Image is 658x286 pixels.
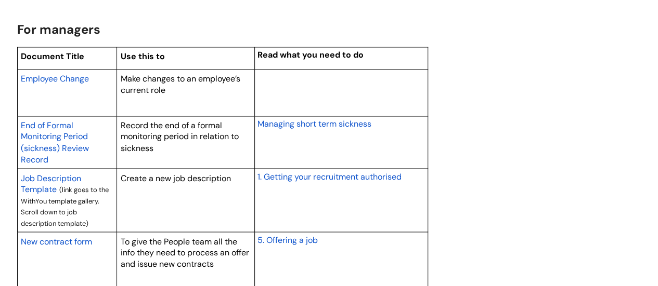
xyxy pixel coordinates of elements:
[21,119,89,165] a: End of Formal Monitoring Period (sickness) Review Record
[257,49,363,60] span: Read what you need to do
[257,118,371,129] span: Managing short term sickness
[21,236,92,247] span: New contract form
[21,51,84,62] span: Document Title
[121,51,165,62] span: Use this to
[257,170,401,182] a: 1. Getting your recruitment authorised
[121,172,231,183] span: Create a new job description
[21,185,109,227] span: (link goes to the WithYou template gallery. Scroll down to job description template)
[21,120,89,165] span: End of Formal Monitoring Period (sickness) Review Record
[257,171,401,182] span: 1. Getting your recruitment authorised
[257,233,317,246] a: 5. Offering a job
[21,172,81,195] span: Job Description Template
[121,73,240,96] span: Make changes to an employee’s current role
[257,117,371,130] a: Managing short term sickness
[21,235,92,247] a: New contract form
[121,120,239,153] span: Record the end of a formal monitoring period in relation to sickness
[17,21,100,37] span: For managers
[21,73,89,84] span: Employee Change
[21,171,81,195] a: Job Description Template
[121,236,249,269] span: To give the People team all the info they need to process an offer and issue new contracts
[21,72,89,85] a: Employee Change
[257,234,317,245] span: 5. Offering a job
